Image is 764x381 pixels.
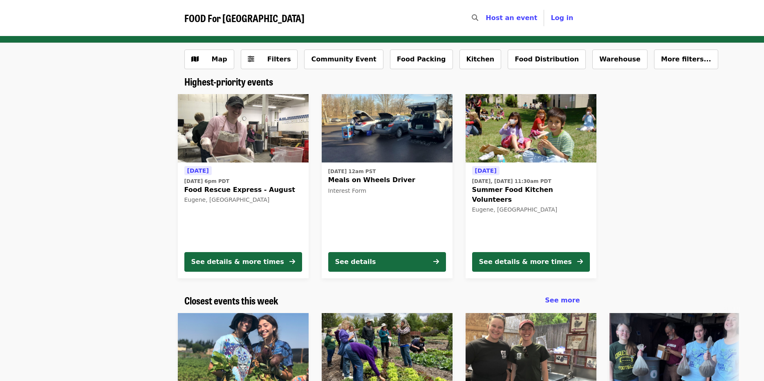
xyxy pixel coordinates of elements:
[322,94,453,278] a: See details for "Meals on Wheels Driver"
[178,94,309,163] img: Food Rescue Express - August organized by FOOD For Lane County
[184,178,229,185] time: [DATE] 6pm PDT
[472,185,590,205] span: Summer Food Kitchen Volunteers
[577,258,583,266] i: arrow-right icon
[508,50,586,69] button: Food Distribution
[178,295,587,307] div: Closest events this week
[544,10,580,26] button: Log in
[289,258,295,266] i: arrow-right icon
[466,94,596,163] img: Summer Food Kitchen Volunteers organized by FOOD For Lane County
[184,196,302,203] div: Eugene, [GEOGRAPHIC_DATA]
[248,55,254,63] i: sliders-h icon
[654,50,718,69] button: More filters...
[184,50,234,69] button: Show map view
[486,14,537,22] a: Host an event
[184,74,273,88] span: Highest-priority events
[479,257,572,267] div: See details & more times
[328,252,446,272] button: See details
[545,296,580,304] span: See more
[328,168,376,175] time: [DATE] 12am PST
[390,50,453,69] button: Food Packing
[267,55,291,63] span: Filters
[212,55,227,63] span: Map
[184,11,305,25] span: FOOD For [GEOGRAPHIC_DATA]
[322,94,453,163] img: Meals on Wheels Driver organized by FOOD For Lane County
[472,206,590,213] div: Eugene, [GEOGRAPHIC_DATA]
[592,50,647,69] button: Warehouse
[241,50,298,69] button: Filters (0 selected)
[472,14,478,22] i: search icon
[472,252,590,272] button: See details & more times
[472,178,551,185] time: [DATE], [DATE] 11:30am PDT
[191,55,199,63] i: map icon
[184,295,278,307] a: Closest events this week
[191,257,284,267] div: See details & more times
[184,76,273,88] a: Highest-priority events
[551,14,573,22] span: Log in
[545,295,580,305] a: See more
[187,167,209,174] span: [DATE]
[433,258,439,266] i: arrow-right icon
[304,50,383,69] button: Community Event
[184,293,278,307] span: Closest events this week
[328,175,446,185] span: Meals on Wheels Driver
[475,167,497,174] span: [DATE]
[178,76,587,88] div: Highest-priority events
[184,252,302,272] button: See details & more times
[178,94,309,278] a: See details for "Food Rescue Express - August"
[483,8,490,28] input: Search
[466,94,596,278] a: See details for "Summer Food Kitchen Volunteers"
[661,55,711,63] span: More filters...
[184,185,302,195] span: Food Rescue Express - August
[328,187,367,194] span: Interest Form
[459,50,502,69] button: Kitchen
[335,257,376,267] div: See details
[184,12,305,24] a: FOOD For [GEOGRAPHIC_DATA]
